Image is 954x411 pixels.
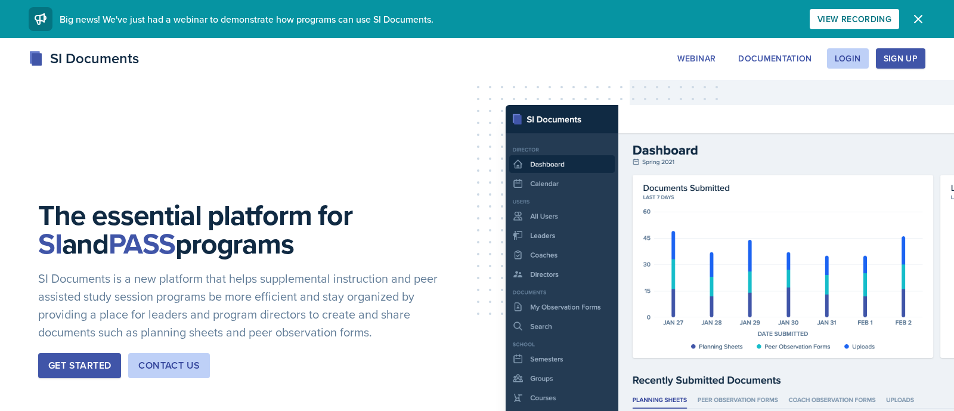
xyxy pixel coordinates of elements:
button: Documentation [730,48,820,69]
div: Sign Up [884,54,918,63]
button: Get Started [38,353,121,378]
div: Contact Us [138,359,200,373]
button: Webinar [670,48,723,69]
div: Documentation [738,54,812,63]
div: Get Started [48,359,111,373]
div: Login [835,54,861,63]
button: Contact Us [128,353,210,378]
span: Big news! We've just had a webinar to demonstrate how programs can use SI Documents. [60,13,433,26]
div: Webinar [677,54,715,63]
button: Sign Up [876,48,925,69]
div: SI Documents [29,48,139,69]
button: Login [827,48,869,69]
div: View Recording [817,14,891,24]
button: View Recording [810,9,899,29]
